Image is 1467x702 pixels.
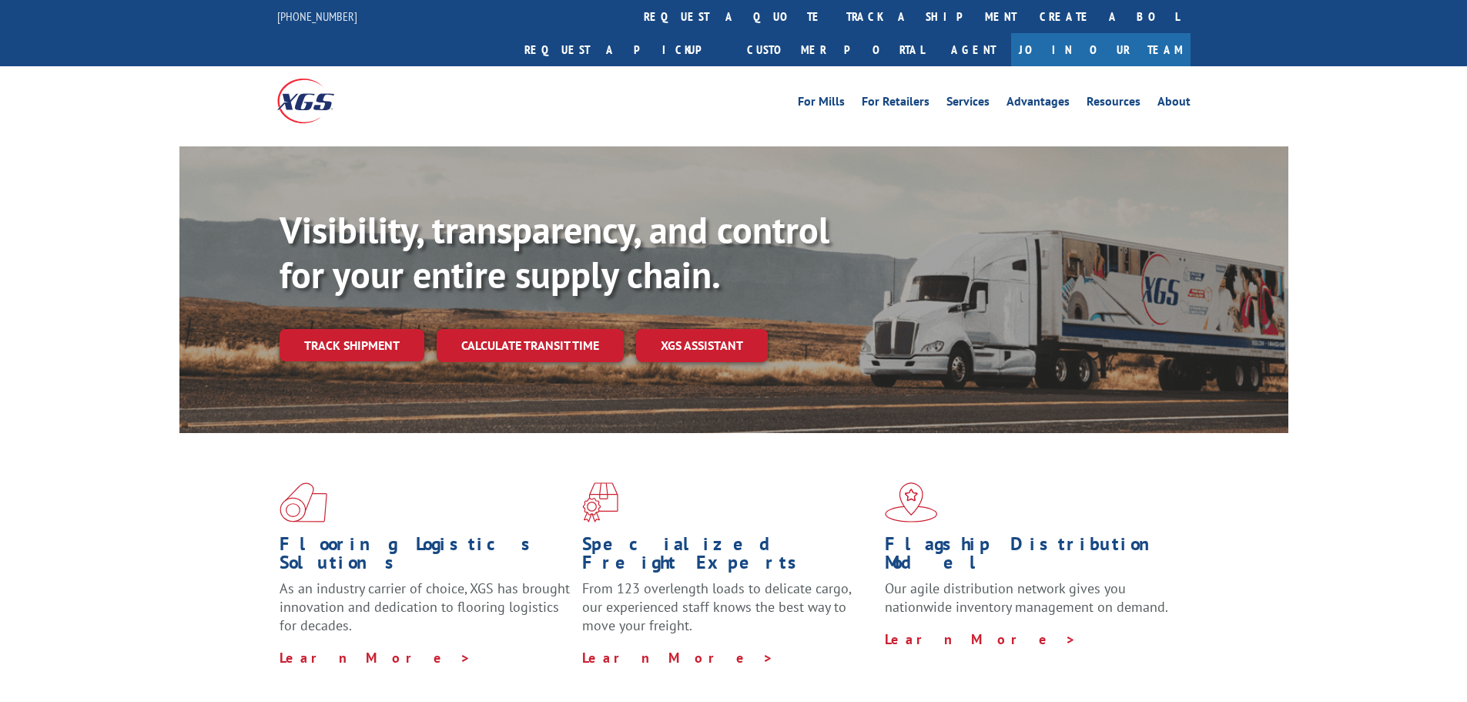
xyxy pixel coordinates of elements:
a: Track shipment [280,329,424,361]
a: Agent [936,33,1011,66]
p: From 123 overlength loads to delicate cargo, our experienced staff knows the best way to move you... [582,579,873,648]
a: Request a pickup [513,33,735,66]
a: [PHONE_NUMBER] [277,8,357,24]
a: About [1157,96,1191,113]
a: Calculate transit time [437,329,624,362]
a: Resources [1087,96,1140,113]
a: For Retailers [862,96,929,113]
a: XGS ASSISTANT [636,329,768,362]
a: For Mills [798,96,845,113]
a: Services [946,96,990,113]
a: Join Our Team [1011,33,1191,66]
img: xgs-icon-total-supply-chain-intelligence-red [280,482,327,522]
img: xgs-icon-focused-on-flooring-red [582,482,618,522]
img: xgs-icon-flagship-distribution-model-red [885,482,938,522]
span: As an industry carrier of choice, XGS has brought innovation and dedication to flooring logistics... [280,579,570,634]
a: Customer Portal [735,33,936,66]
a: Learn More > [582,649,774,667]
a: Advantages [1006,96,1070,113]
b: Visibility, transparency, and control for your entire supply chain. [280,206,829,298]
h1: Flagship Distribution Model [885,535,1176,579]
h1: Flooring Logistics Solutions [280,535,571,579]
span: Our agile distribution network gives you nationwide inventory management on demand. [885,579,1168,616]
a: Learn More > [280,649,471,667]
h1: Specialized Freight Experts [582,535,873,579]
a: Learn More > [885,630,1077,648]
